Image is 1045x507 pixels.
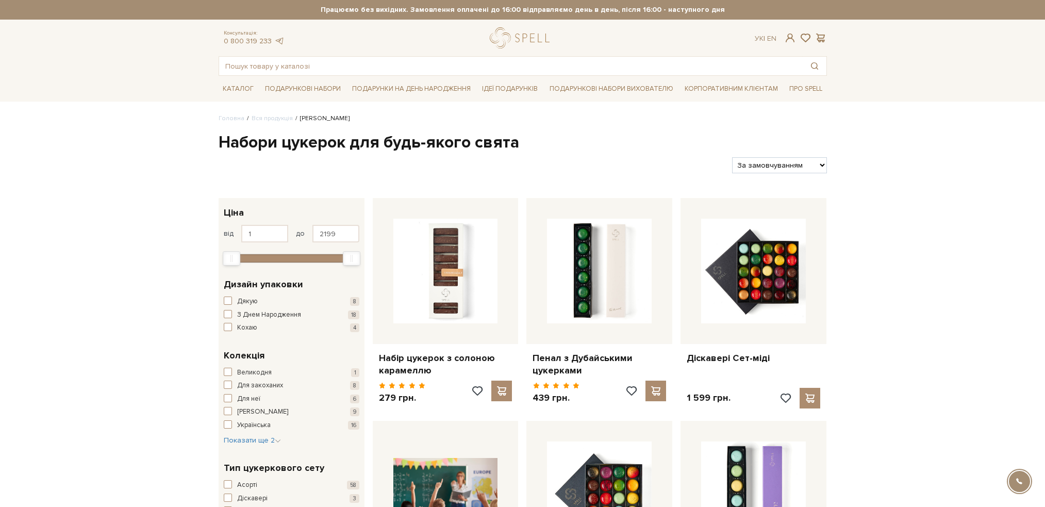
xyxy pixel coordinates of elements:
a: Корпоративним клієнтам [681,80,782,97]
input: Пошук товару у каталозі [219,57,803,75]
span: 16 [348,421,359,430]
span: 8 [350,381,359,390]
span: Дякую [237,297,258,307]
a: Пенал з Дубайськими цукерками [533,352,666,377]
span: Кохаю [237,323,257,333]
a: logo [490,27,554,48]
button: Дякую 8 [224,297,359,307]
button: Для неї 6 [224,394,359,404]
p: 1 599 грн. [687,392,731,404]
h1: Набори цукерок для будь-якого свята [219,132,827,154]
a: En [767,34,776,43]
a: Подарункові набори вихователю [545,80,677,97]
span: Асорті [237,480,257,490]
span: до [296,229,305,238]
span: 3 [350,494,359,503]
span: Українська [237,420,271,431]
span: 8 [350,297,359,306]
span: З Днем Народження [237,310,301,320]
a: 0 800 319 233 [224,37,272,45]
span: 1 [351,368,359,377]
span: 18 [348,310,359,319]
span: від [224,229,234,238]
button: Асорті 58 [224,480,359,490]
button: Діскавері 3 [224,494,359,504]
span: Тип цукеркового сету [224,461,324,475]
button: Для закоханих 8 [224,381,359,391]
input: Ціна [241,225,288,242]
strong: Працюємо без вихідних. Замовлення оплачені до 16:00 відправляємо день в день, після 16:00 - насту... [219,5,827,14]
button: Пошук товару у каталозі [803,57,826,75]
div: Ук [755,34,776,43]
a: Ідеї подарунків [478,81,542,97]
a: telegram [274,37,285,45]
button: [PERSON_NAME] 9 [224,407,359,417]
a: Подарунки на День народження [348,81,475,97]
span: 6 [350,395,359,403]
span: Для неї [237,394,260,404]
a: Подарункові набори [261,81,345,97]
span: Ціна [224,206,244,220]
li: [PERSON_NAME] [293,114,350,123]
p: 279 грн. [379,392,426,404]
span: | [764,34,765,43]
a: Набір цукерок з солоною карамеллю [379,352,512,377]
span: Колекція [224,349,264,363]
span: 58 [347,481,359,489]
input: Ціна [312,225,359,242]
span: Дизайн упаковки [224,277,303,291]
a: Діскавері Сет-міді [687,352,820,364]
a: Каталог [219,81,258,97]
span: Консультація: [224,30,285,37]
span: Показати ще 2 [224,436,281,445]
div: Max [343,251,360,266]
button: Показати ще 2 [224,435,281,446]
a: Про Spell [785,81,826,97]
p: 439 грн. [533,392,579,404]
span: [PERSON_NAME] [237,407,288,417]
a: Вся продукція [252,115,293,122]
button: З Днем Народження 18 [224,310,359,320]
button: Великодня 1 [224,368,359,378]
span: Для закоханих [237,381,283,391]
a: Головна [219,115,244,122]
span: Діскавері [237,494,268,504]
button: Українська 16 [224,420,359,431]
span: Великодня [237,368,272,378]
span: 4 [350,323,359,332]
span: 9 [350,407,359,416]
button: Кохаю 4 [224,323,359,333]
div: Min [223,251,240,266]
